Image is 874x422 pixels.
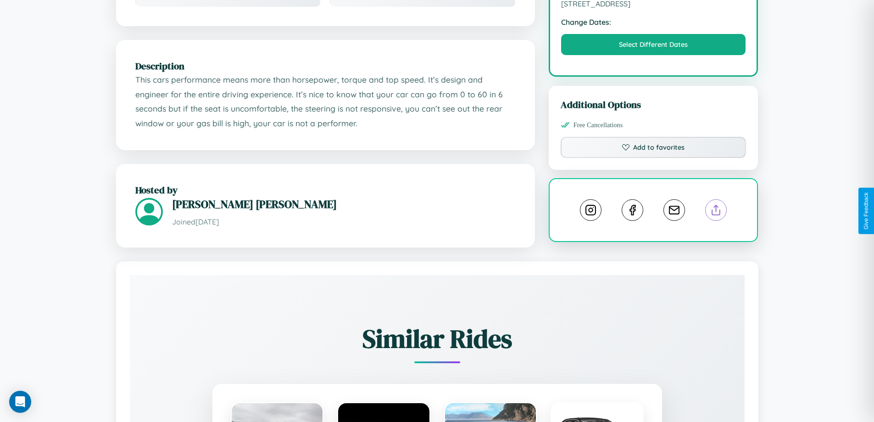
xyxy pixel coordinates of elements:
button: Add to favorites [561,137,746,158]
h3: [PERSON_NAME] [PERSON_NAME] [172,197,516,212]
p: This cars performance means more than horsepower, torque and top speed. It’s design and engineer ... [135,73,516,131]
span: Free Cancellations [573,121,623,129]
strong: Change Dates: [561,17,746,27]
div: Give Feedback [863,192,869,230]
button: Select Different Dates [561,34,746,55]
h3: Additional Options [561,98,746,111]
h2: Description [135,59,516,73]
p: Joined [DATE] [172,215,516,229]
div: Open Intercom Messenger [9,391,31,413]
h2: Similar Rides [162,321,713,356]
h2: Hosted by [135,183,516,197]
